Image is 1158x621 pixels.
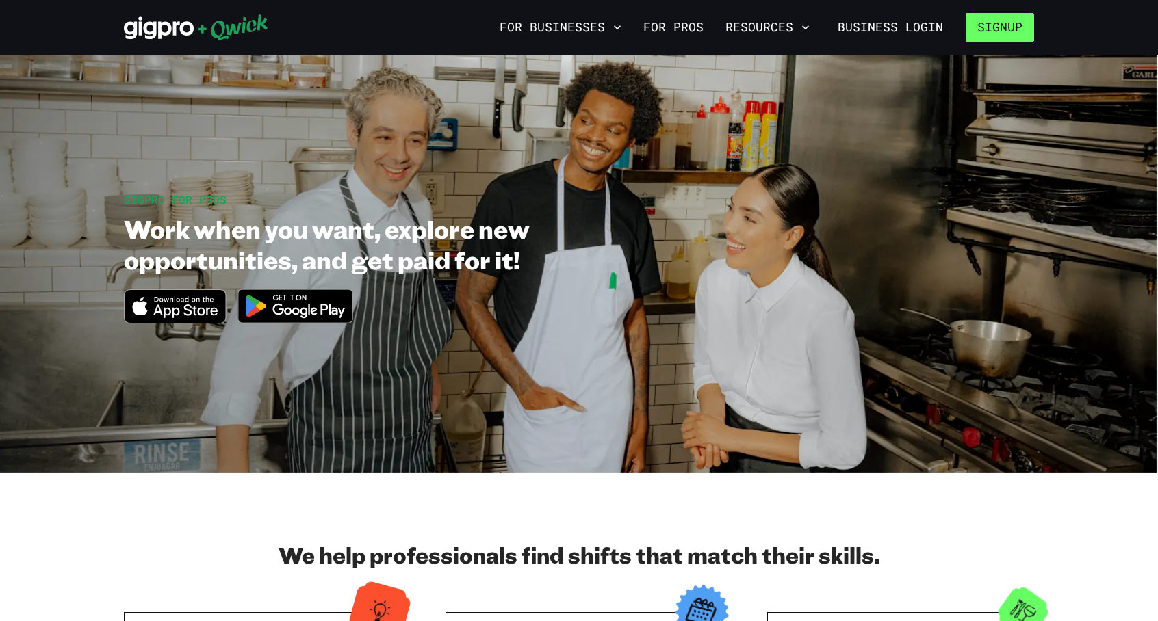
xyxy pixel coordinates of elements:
img: Get it on Google Play [229,280,362,332]
h2: We help professionals find shifts that match their skills. [124,541,1034,568]
a: Download on the App Store [124,312,227,326]
a: Business Login [826,13,955,42]
a: For Pros [638,16,709,39]
button: For Businesses [494,16,627,39]
h1: Work when you want, explore new opportunities, and get paid for it! [124,213,670,275]
button: Resources [720,16,815,39]
button: Signup [966,13,1034,42]
span: GIGPRO FOR PROS [124,192,227,207]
